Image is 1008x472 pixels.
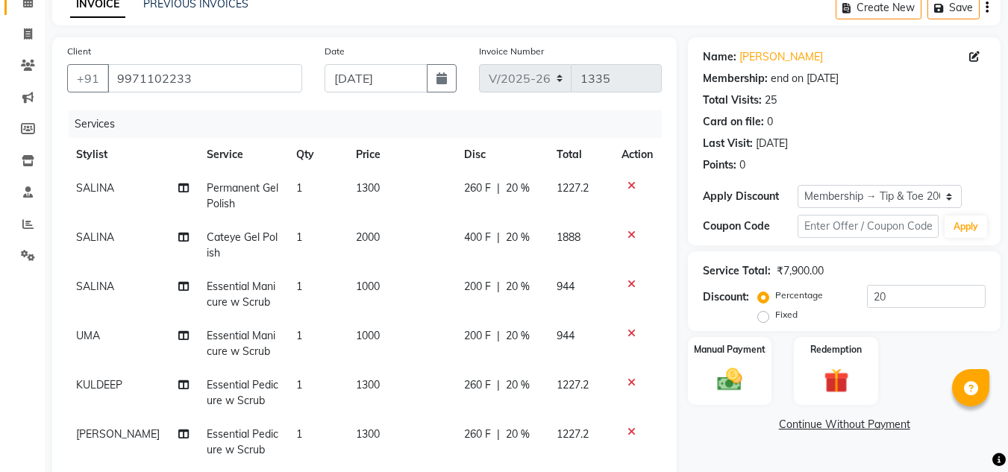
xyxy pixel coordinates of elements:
span: | [497,180,500,196]
span: 1 [296,181,302,195]
div: Card on file: [703,114,764,130]
span: 1 [296,329,302,342]
span: Essential Manicure w Scrub [207,329,275,358]
img: _cash.svg [710,365,750,394]
button: +91 [67,64,109,92]
span: 260 F [464,180,491,196]
label: Fixed [775,308,798,321]
label: Date [325,45,345,58]
span: Essential Pedicure w Scrub [207,378,278,407]
span: [PERSON_NAME] [76,427,160,441]
th: Price [347,138,455,172]
span: 20 % [506,180,530,196]
div: Points: [703,157,736,173]
th: Action [613,138,662,172]
a: [PERSON_NAME] [739,49,823,65]
span: 1300 [356,181,380,195]
div: Discount: [703,289,749,305]
span: Essential Pedicure w Scrub [207,427,278,456]
span: | [497,328,500,344]
span: 1227.2 [557,427,589,441]
th: Disc [455,138,548,172]
th: Qty [287,138,347,172]
div: 0 [767,114,773,130]
label: Manual Payment [694,343,766,356]
label: Client [67,45,91,58]
span: | [497,279,500,295]
input: Search by Name/Mobile/Email/Code [107,64,302,92]
th: Service [198,138,287,172]
div: 25 [765,92,777,108]
span: Essential Manicure w Scrub [207,280,275,309]
span: 1 [296,378,302,391]
label: Redemption [810,343,862,356]
span: 1 [296,427,302,441]
div: Last Visit: [703,136,753,151]
span: 20 % [506,328,530,344]
span: Permanent Gel Polish [207,181,278,210]
div: Apply Discount [703,189,797,204]
div: Name: [703,49,736,65]
th: Total [548,138,613,172]
span: 1300 [356,378,380,391]
span: 1300 [356,427,380,441]
span: 944 [557,280,575,293]
div: ₹7,900.00 [777,263,824,279]
div: end on [DATE] [771,71,839,86]
div: Service Total: [703,263,771,279]
th: Stylist [67,138,198,172]
span: | [497,230,500,245]
span: | [497,427,500,442]
span: 400 F [464,230,491,245]
div: Services [69,110,673,138]
span: 200 F [464,279,491,295]
span: 1000 [356,329,380,342]
span: 1888 [557,230,580,244]
span: SALINA [76,181,114,195]
input: Enter Offer / Coupon Code [798,215,939,238]
a: Continue Without Payment [691,417,998,432]
span: SALINA [76,230,114,244]
div: 0 [739,157,745,173]
button: Apply [945,215,987,238]
label: Invoice Number [479,45,544,58]
div: [DATE] [756,136,788,151]
span: 1000 [356,280,380,293]
span: KULDEEP [76,378,122,391]
span: | [497,377,500,393]
span: 1227.2 [557,378,589,391]
span: Cateye Gel Polish [207,230,278,259]
span: 1227.2 [557,181,589,195]
span: 20 % [506,230,530,245]
span: 1 [296,280,302,293]
div: Total Visits: [703,92,762,108]
span: UMA [76,329,100,342]
span: 20 % [506,427,530,442]
span: 200 F [464,328,491,344]
label: Percentage [775,289,823,302]
span: 1 [296,230,302,244]
span: 20 % [506,377,530,393]
span: SALINA [76,280,114,293]
div: Coupon Code [703,218,797,234]
span: 20 % [506,279,530,295]
span: 260 F [464,377,491,393]
div: Membership: [703,71,768,86]
span: 2000 [356,230,380,244]
img: _gift.svg [816,365,857,396]
span: 944 [557,329,575,342]
span: 260 F [464,427,491,442]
